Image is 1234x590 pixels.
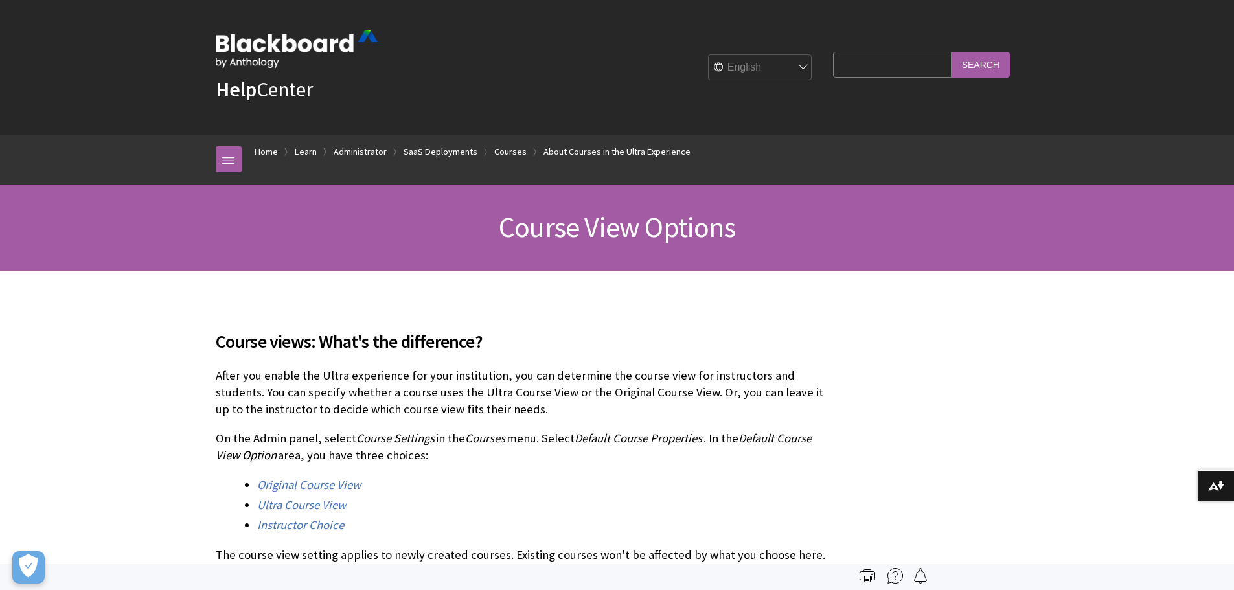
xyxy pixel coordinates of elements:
a: Courses [494,144,527,160]
img: Follow this page [913,568,928,584]
a: Home [255,144,278,160]
img: Blackboard by Anthology [216,30,378,68]
a: Instructor Choice [257,517,344,533]
p: On the Admin panel, select in the menu. Select . In the area, you have three choices: [216,430,827,464]
p: After you enable the Ultra experience for your institution, you can determine the course view for... [216,367,827,418]
span: Courses [465,431,505,446]
strong: Help [216,76,257,102]
a: About Courses in the Ultra Experience [543,144,691,160]
a: SaaS Deployments [404,144,477,160]
a: Learn [295,144,317,160]
img: Print [860,568,875,584]
button: Open Preferences [12,551,45,584]
select: Site Language Selector [709,55,812,81]
a: HelpCenter [216,76,313,102]
a: Administrator [334,144,387,160]
span: Default Course Properties [575,431,702,446]
span: Course View Options [499,209,735,245]
span: Course Settings [356,431,435,446]
input: Search [952,52,1010,77]
a: Ultra Course View [257,497,346,513]
span: Default Course View Option [216,431,812,462]
img: More help [887,568,903,584]
a: Original Course View [257,477,361,493]
span: Course views: What's the difference? [216,328,827,355]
